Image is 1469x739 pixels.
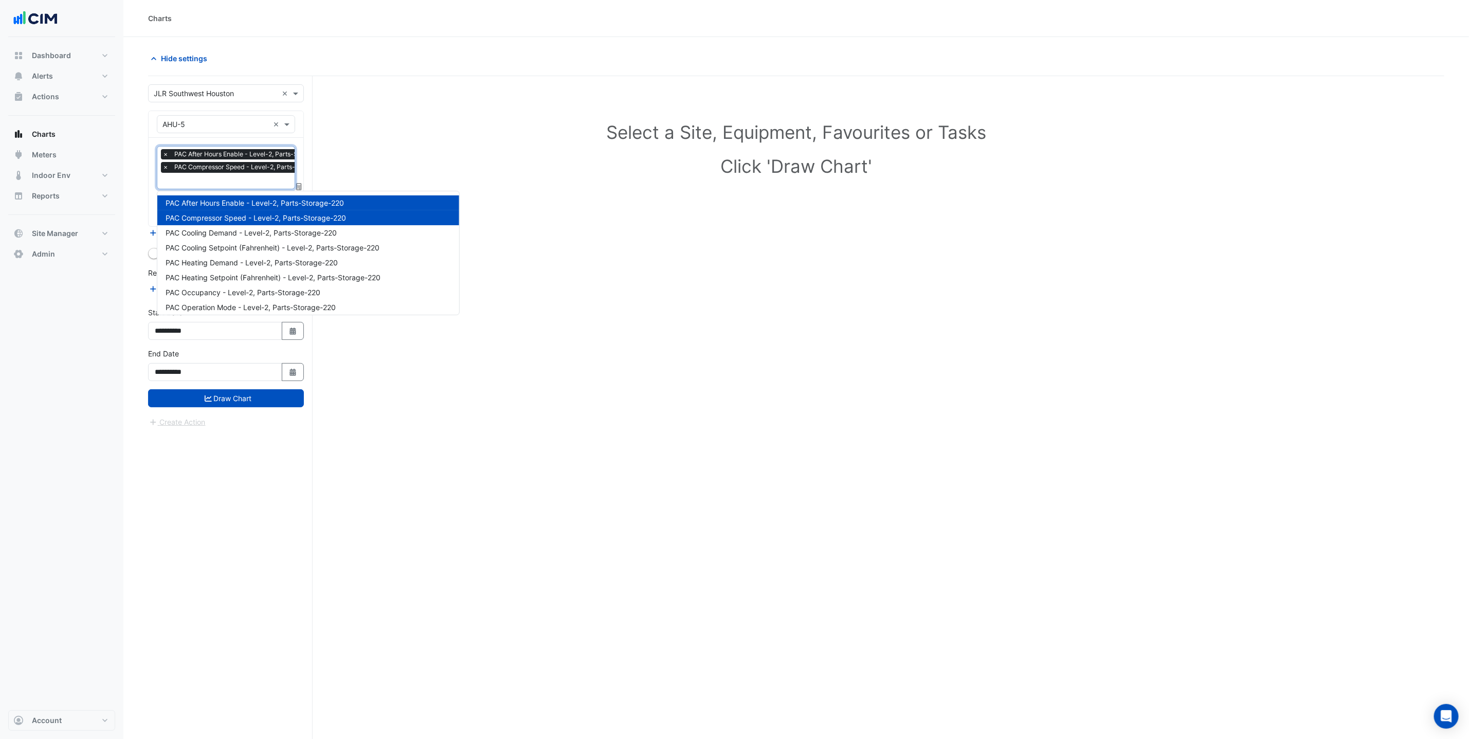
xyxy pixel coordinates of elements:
button: Hide settings [148,49,214,67]
app-icon: Actions [13,92,24,102]
span: Meters [32,150,57,160]
app-icon: Charts [13,129,24,139]
button: Account [8,710,115,731]
span: PAC Cooling Setpoint (Fahrenheit) - Level-2, Parts-Storage-220 [166,243,379,252]
label: End Date [148,348,179,359]
span: Hide settings [161,53,207,64]
label: Start Date [148,307,183,318]
span: PAC After Hours Enable - Level-2, Parts-Storage-220 [166,199,344,207]
app-icon: Indoor Env [13,170,24,181]
div: Open Intercom Messenger [1434,704,1459,729]
span: Alerts [32,71,53,81]
app-escalated-ticket-create-button: Please draw the charts first [148,417,206,425]
button: Site Manager [8,223,115,244]
span: Actions [32,92,59,102]
span: PAC After Hours Enable - Level-2, Parts-Storage-220 [172,149,334,159]
app-icon: Meters [13,150,24,160]
span: × [161,149,170,159]
span: PAC Operation Mode - Level-2, Parts-Storage-220 [166,303,336,312]
img: Company Logo [12,8,59,29]
app-icon: Site Manager [13,228,24,239]
span: Account [32,715,62,726]
button: Charts [8,124,115,145]
span: Site Manager [32,228,78,239]
h1: Select a Site, Equipment, Favourites or Tasks [171,121,1422,143]
button: Indoor Env [8,165,115,186]
h1: Click 'Draw Chart' [171,155,1422,177]
app-icon: Dashboard [13,50,24,61]
app-icon: Admin [13,249,24,259]
span: × [161,162,170,172]
span: PAC Compressor Speed - Level-2, Parts-Storage-220 [172,162,335,172]
span: Admin [32,249,55,259]
button: Actions [8,86,115,107]
button: Add Reference Line [148,283,225,295]
span: Charts [32,129,56,139]
span: PAC Cooling Demand - Level-2, Parts-Storage-220 [166,228,337,237]
span: PAC Heating Setpoint (Fahrenheit) - Level-2, Parts-Storage-220 [166,273,380,282]
span: Indoor Env [32,170,70,181]
button: Admin [8,244,115,264]
button: Add Equipment [148,227,210,239]
div: Charts [148,13,172,24]
button: Reports [8,186,115,206]
button: Draw Chart [148,389,304,407]
fa-icon: Select Date [288,327,298,335]
span: PAC Heating Demand - Level-2, Parts-Storage-220 [166,258,338,267]
ng-dropdown-panel: Options list [157,191,460,315]
fa-icon: Select Date [288,368,298,376]
button: Alerts [8,66,115,86]
span: PAC Occupancy - Level-2, Parts-Storage-220 [166,288,320,297]
label: Reference Lines [148,267,202,278]
app-icon: Reports [13,191,24,201]
button: Meters [8,145,115,165]
span: PAC Compressor Speed - Level-2, Parts-Storage-220 [166,213,346,222]
span: Reports [32,191,60,201]
span: Clear [282,88,291,99]
span: Choose Function [295,182,304,191]
span: Clear [273,119,282,130]
app-icon: Alerts [13,71,24,81]
button: Dashboard [8,45,115,66]
span: Dashboard [32,50,71,61]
